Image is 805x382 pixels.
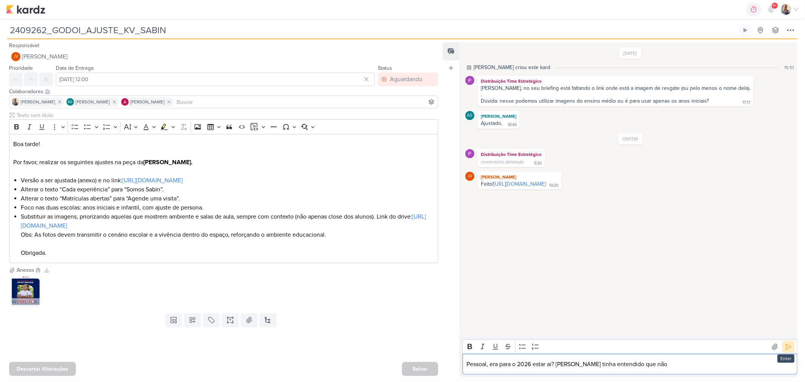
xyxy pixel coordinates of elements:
[378,72,438,86] button: Aguardando
[122,177,183,184] a: [URL][DOMAIN_NAME]
[462,339,797,354] div: Editor toolbar
[9,134,438,263] div: Editor editing area: main
[56,72,375,86] input: Select a date
[378,65,392,71] label: Status
[143,159,192,166] strong: [PERSON_NAME].
[12,98,19,106] img: Iara Santos
[465,76,474,85] img: Distribuição Time Estratégico
[479,151,543,158] div: Distribuição Time Estratégico
[742,27,748,33] div: Ligar relógio
[14,55,18,59] p: JV
[481,91,750,98] div: .
[479,77,752,85] div: Distribuição Time Estratégico
[468,174,472,179] p: JV
[479,173,560,181] div: [PERSON_NAME]
[9,119,438,134] div: Editor toolbar
[13,140,434,167] p: Boa tarde! Por favor, realizar os seguintes ajustes na peça da
[21,176,434,185] li: Versão a ser ajustada (anexo) e no link:
[465,149,474,158] img: Distribuição Time Estratégico
[479,112,518,120] div: [PERSON_NAME]
[481,120,502,126] div: Ajustado.
[9,42,39,49] label: Responsável
[17,266,40,274] div: Anexos (1)
[11,298,41,306] div: KV [PERSON_NAME].jpg
[21,185,434,194] li: Alterar o texto “Cada experiência” para “Somos Sabin”.
[390,75,422,84] div: Aguardando
[494,181,546,187] a: [URL][DOMAIN_NAME]
[474,63,550,71] div: [PERSON_NAME] criou este kard
[11,276,41,306] img: yg2U0uiYDZtegpxghw3ozy8meOsdUh9RvonGlPmR.jpg
[777,354,794,363] div: Enter
[481,181,546,187] div: Feito!
[549,183,559,189] div: 19:20
[21,99,55,105] span: [PERSON_NAME]
[21,194,434,203] li: Alterar o texto “Matrículas abertas” para “Agende uma visita”.
[508,122,517,128] div: 18:46
[21,203,434,212] li: Foco nas duas escolas: anos iniciais e infantil, com ajuste de persona.
[11,52,20,61] div: Joney Viana
[742,100,751,106] div: 17:17
[8,23,737,37] input: Kard Sem Título
[56,65,94,71] label: Data de Entrega
[467,114,473,118] p: AG
[6,5,45,14] img: kardz.app
[465,172,474,181] div: Joney Viana
[534,160,542,166] div: 9:30
[66,98,74,106] div: Aline Gimenez Graciano
[175,97,436,106] input: Buscar
[22,52,68,61] span: [PERSON_NAME]
[466,360,794,369] p: Pessoal, era para o 2026 estar ai? [PERSON_NAME] tinha entendido que não
[9,65,33,71] label: Prioridade
[465,111,474,120] div: Aline Gimenez Graciano
[121,98,129,106] img: Alessandra Gomes
[784,64,794,71] div: 15:51
[21,212,434,257] li: Substituir as imagens, priorizando aquelas que mostrem ambiente e salas de aula, sempre com conte...
[68,100,73,104] p: AG
[15,111,438,119] input: Texto sem título
[481,85,750,91] div: [PERSON_NAME], no seu briefing está faltando o link onde está a imagem de resgate (ou pelo menos ...
[9,50,438,63] button: JV [PERSON_NAME]
[75,99,110,105] span: [PERSON_NAME]
[130,99,165,105] span: [PERSON_NAME]
[773,3,777,9] span: 9+
[462,354,797,374] div: Editor editing area: main
[481,98,709,104] div: Dúvida: nesse podemos utilizar imagens do ensino médio ou é para usar apenas os anos iniciais?
[481,159,524,165] span: comentário deletado
[9,88,438,95] div: Colaboradores
[781,4,791,15] img: Iara Santos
